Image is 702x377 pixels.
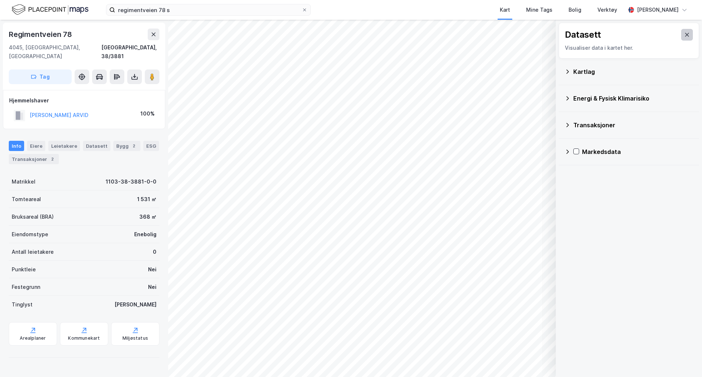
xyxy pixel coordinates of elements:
div: [PERSON_NAME] [114,300,156,309]
div: Info [9,141,24,151]
div: [GEOGRAPHIC_DATA], 38/3881 [101,43,159,61]
div: Bygg [113,141,140,151]
div: Eiere [27,141,45,151]
iframe: Chat Widget [665,342,702,377]
div: Miljøstatus [122,335,148,341]
div: Festegrunn [12,283,40,291]
div: Arealplaner [20,335,46,341]
div: 1103-38-3881-0-0 [106,177,156,186]
div: 2 [130,142,137,150]
div: Regimentveien 78 [9,29,73,40]
div: 1 531 ㎡ [137,195,156,204]
div: Mine Tags [526,5,552,14]
div: Nei [148,265,156,274]
img: logo.f888ab2527a4732fd821a326f86c7f29.svg [12,3,88,16]
div: Kommunekart [68,335,100,341]
div: Tinglyst [12,300,33,309]
div: 100% [140,109,155,118]
div: Markedsdata [582,147,693,156]
div: 4045, [GEOGRAPHIC_DATA], [GEOGRAPHIC_DATA] [9,43,101,61]
div: ESG [143,141,159,151]
div: Datasett [565,29,601,41]
div: Eiendomstype [12,230,48,239]
div: Transaksjoner [573,121,693,129]
div: Datasett [83,141,110,151]
button: Tag [9,69,72,84]
div: 2 [49,155,56,163]
div: Kart [500,5,510,14]
div: Tomteareal [12,195,41,204]
div: Punktleie [12,265,36,274]
div: Transaksjoner [9,154,59,164]
div: Matrikkel [12,177,35,186]
div: Nei [148,283,156,291]
div: Kontrollprogram for chat [665,342,702,377]
div: Leietakere [48,141,80,151]
div: Energi & Fysisk Klimarisiko [573,94,693,103]
div: Kartlag [573,67,693,76]
div: 0 [153,248,156,256]
div: Bruksareal (BRA) [12,212,54,221]
div: Bolig [569,5,581,14]
div: [PERSON_NAME] [637,5,679,14]
input: Søk på adresse, matrikkel, gårdeiere, leietakere eller personer [115,4,302,15]
div: 368 ㎡ [139,212,156,221]
div: Visualiser data i kartet her. [565,44,693,52]
div: Hjemmelshaver [9,96,159,105]
div: Antall leietakere [12,248,54,256]
div: Enebolig [134,230,156,239]
div: Verktøy [597,5,617,14]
